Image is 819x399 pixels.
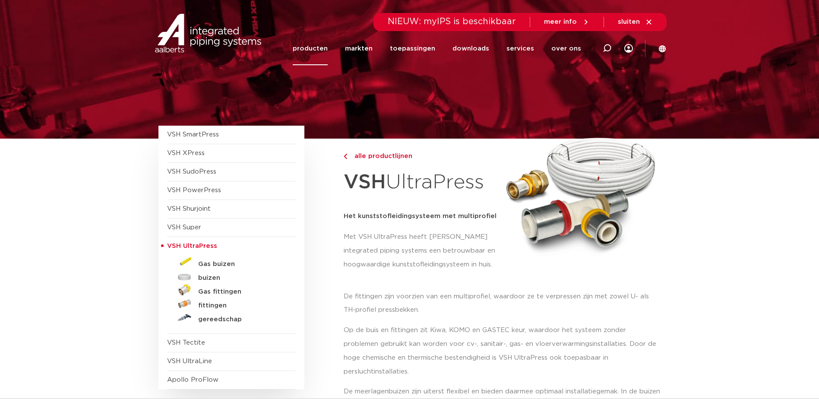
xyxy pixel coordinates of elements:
a: services [506,32,534,65]
a: VSH Shurjoint [167,206,211,212]
span: meer info [544,19,577,25]
p: De fittingen zijn voorzien van een multiprofiel, waardoor ze te verpressen zijn met zowel U- als ... [344,290,661,317]
a: gereedschap [167,311,296,325]
p: Op de buis en fittingen zit Kiwa, KOMO en GASTEC keur, waardoor het systeem zonder problemen gebr... [344,323,661,379]
h5: fittingen [198,302,284,310]
span: NIEUW: myIPS is beschikbaar [388,17,516,26]
h5: Gas buizen [198,260,284,268]
a: toepassingen [390,32,435,65]
span: VSH UltraPress [167,243,217,249]
a: VSH XPress [167,150,205,156]
a: markten [345,32,373,65]
a: VSH Super [167,224,201,231]
a: VSH SmartPress [167,131,219,138]
a: buizen [167,269,296,283]
a: fittingen [167,297,296,311]
p: Met VSH UltraPress heeft [PERSON_NAME] integrated piping systems een betrouwbaar en hoogwaardige ... [344,230,500,272]
nav: Menu [293,32,581,65]
a: VSH Tectite [167,339,205,346]
a: sluiten [618,18,653,26]
a: Apollo ProFlow [167,377,218,383]
span: alle productlijnen [349,153,412,159]
img: chevron-right.svg [344,154,347,159]
a: VSH PowerPress [167,187,221,193]
a: over ons [551,32,581,65]
a: producten [293,32,328,65]
a: VSH UltraLine [167,358,212,364]
h5: Het kunststofleidingsysteem met multiprofiel [344,209,500,223]
strong: VSH [344,172,386,192]
h5: buizen [198,274,284,282]
span: sluiten [618,19,640,25]
h5: gereedschap [198,316,284,323]
a: VSH SudoPress [167,168,216,175]
h1: UltraPress [344,166,500,199]
a: alle productlijnen [344,151,500,161]
a: downloads [452,32,489,65]
a: meer info [544,18,590,26]
a: Gas fittingen [167,283,296,297]
h5: Gas fittingen [198,288,284,296]
a: Gas buizen [167,256,296,269]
